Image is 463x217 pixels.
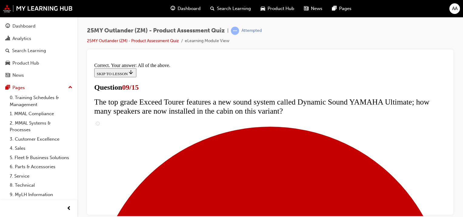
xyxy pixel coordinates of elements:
span: news-icon [5,73,10,78]
span: car-icon [261,5,265,12]
a: search-iconSearch Learning [205,2,256,15]
span: 25MY Outlander (ZM) - Product Assessment Quiz [87,27,225,34]
a: 2. MMAL Systems & Processes [7,119,75,135]
span: | [227,27,228,34]
a: 9. MyLH Information [7,190,75,199]
div: Analytics [12,35,31,42]
span: Product Hub [268,5,294,12]
a: Product Hub [2,58,75,69]
span: SKIP TO LESSON [5,11,42,16]
a: car-iconProduct Hub [256,2,299,15]
button: Pages [2,82,75,93]
span: pages-icon [5,85,10,91]
span: guage-icon [171,5,175,12]
a: guage-iconDashboard [166,2,205,15]
a: News [2,70,75,81]
a: 25MY Outlander (ZM) - Product Assessment Quiz [87,38,179,43]
span: chart-icon [5,36,10,42]
span: news-icon [304,5,308,12]
div: Pages [12,84,25,91]
span: News [311,5,322,12]
a: 3. Customer Excellence [7,135,75,144]
span: guage-icon [5,24,10,29]
div: Dashboard [12,23,35,30]
span: Dashboard [178,5,201,12]
a: All Pages [7,199,75,209]
a: pages-iconPages [327,2,356,15]
a: 4. Sales [7,144,75,153]
span: search-icon [210,5,215,12]
span: learningRecordVerb_ATTEMPT-icon [231,27,239,35]
button: AA [449,3,460,14]
span: prev-icon [67,205,71,212]
span: up-icon [68,84,72,92]
span: pages-icon [332,5,337,12]
a: 5. Fleet & Business Solutions [7,153,75,162]
a: 6. Parts & Accessories [7,162,75,172]
div: News [12,72,24,79]
a: Analytics [2,33,75,44]
a: news-iconNews [299,2,327,15]
span: search-icon [5,48,10,54]
li: eLearning Module View [185,38,229,45]
div: Search Learning [12,47,46,54]
div: Product Hub [12,60,39,67]
button: SKIP TO LESSON [2,8,45,17]
span: Pages [339,5,351,12]
button: DashboardAnalyticsSearch LearningProduct HubNews [2,19,75,82]
img: mmal [3,5,73,12]
a: Search Learning [2,45,75,56]
a: 7. Service [7,172,75,181]
div: Correct. Your answer: All of the above. [2,2,354,8]
a: 1. MMAL Compliance [7,109,75,119]
a: Dashboard [2,21,75,32]
a: 0. Training Schedules & Management [7,93,75,109]
div: Attempted [241,28,262,34]
span: Search Learning [217,5,251,12]
span: car-icon [5,61,10,66]
a: 8. Technical [7,181,75,190]
span: AA [452,5,458,12]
